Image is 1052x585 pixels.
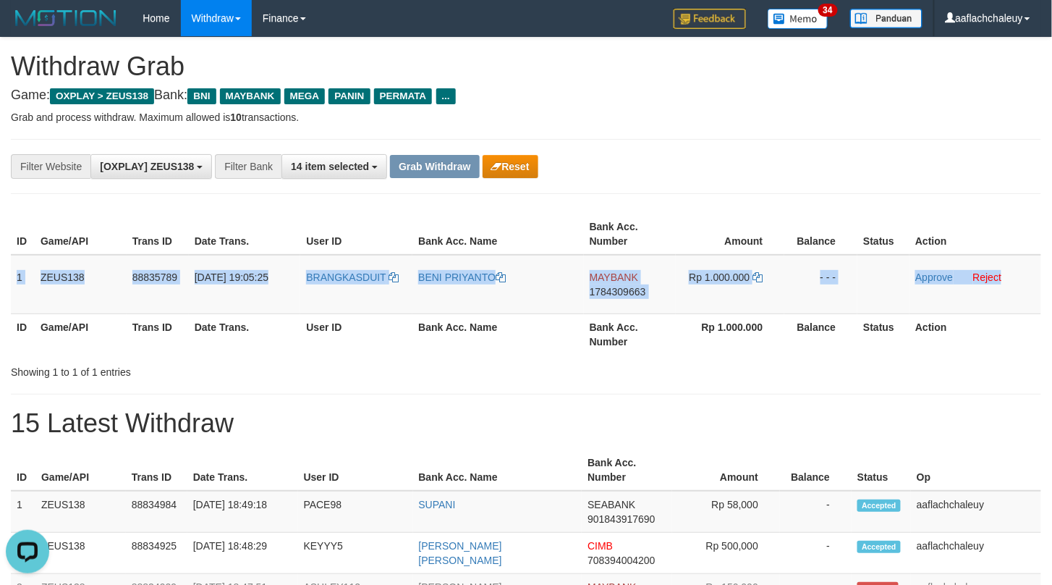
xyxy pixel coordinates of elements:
[909,214,1041,255] th: Action
[291,161,369,172] span: 14 item selected
[298,450,413,491] th: User ID
[915,272,953,283] a: Approve
[587,513,655,525] span: Copy 901843917690 to clipboard
[436,88,456,104] span: ...
[187,491,298,533] td: [DATE] 18:49:18
[11,110,1041,125] p: Grab and process withdraw. Maximum allowed is transactions.
[35,533,126,574] td: ZEUS138
[784,255,857,314] td: - - -
[127,214,189,255] th: Trans ID
[127,313,189,355] th: Trans ID
[418,272,506,283] a: BENI PRIYANTO
[126,450,187,491] th: Trans ID
[306,272,399,283] a: BRANGKASDUIT
[126,491,187,533] td: 88834984
[230,111,242,123] strong: 10
[6,6,49,49] button: Open LiveChat chat widget
[35,491,126,533] td: ZEUS138
[419,540,502,566] a: [PERSON_NAME] [PERSON_NAME]
[35,255,127,314] td: ZEUS138
[281,154,387,179] button: 14 item selected
[11,52,1041,81] h1: Withdraw Grab
[672,491,780,533] td: Rp 58,000
[50,88,154,104] span: OXPLAY > ZEUS138
[412,214,583,255] th: Bank Acc. Name
[780,533,852,574] td: -
[11,154,90,179] div: Filter Website
[973,272,1002,283] a: Reject
[35,214,127,255] th: Game/API
[752,272,763,283] a: Copy 1000000 to clipboard
[857,541,901,553] span: Accepted
[298,533,413,574] td: KEYYY5
[390,155,479,178] button: Grab Withdraw
[374,88,433,104] span: PERMATA
[215,154,281,179] div: Filter Bank
[189,313,301,355] th: Date Trans.
[90,154,212,179] button: [OXPLAY] ZEUS138
[911,450,1041,491] th: Op
[676,313,785,355] th: Rp 1.000.000
[132,272,177,283] span: 88835789
[784,214,857,255] th: Balance
[284,88,326,104] span: MEGA
[298,491,413,533] td: PACE98
[195,272,268,283] span: [DATE] 19:05:25
[689,272,750,283] span: Rp 1.000.000
[300,214,412,255] th: User ID
[11,359,428,379] div: Showing 1 to 1 of 1 entries
[911,491,1041,533] td: aaflachchaleuy
[35,313,127,355] th: Game/API
[189,214,301,255] th: Date Trans.
[587,499,635,510] span: SEABANK
[587,540,613,552] span: CIMB
[11,255,35,314] td: 1
[818,4,838,17] span: 34
[11,313,35,355] th: ID
[587,555,655,566] span: Copy 708394004200 to clipboard
[413,450,582,491] th: Bank Acc. Name
[911,533,1041,574] td: aaflachchaleuy
[412,313,583,355] th: Bank Acc. Name
[11,7,121,29] img: MOTION_logo.png
[784,313,857,355] th: Balance
[857,214,909,255] th: Status
[676,214,785,255] th: Amount
[300,313,412,355] th: User ID
[11,491,35,533] td: 1
[590,272,638,283] span: MAYBANK
[672,533,780,574] td: Rp 500,000
[187,533,298,574] td: [DATE] 18:48:29
[419,499,456,510] a: SUPANI
[483,155,538,178] button: Reset
[768,9,828,29] img: Button%20Memo.svg
[582,450,672,491] th: Bank Acc. Number
[780,491,852,533] td: -
[328,88,370,104] span: PANIN
[35,450,126,491] th: Game/API
[674,9,746,29] img: Feedback.jpg
[11,450,35,491] th: ID
[909,313,1041,355] th: Action
[584,214,676,255] th: Bank Acc. Number
[306,272,386,283] span: BRANGKASDUIT
[11,409,1041,438] h1: 15 Latest Withdraw
[100,161,194,172] span: [OXPLAY] ZEUS138
[126,533,187,574] td: 88834925
[850,9,922,28] img: panduan.png
[187,450,298,491] th: Date Trans.
[590,286,646,298] span: Copy 1784309663 to clipboard
[11,88,1041,103] h4: Game: Bank:
[852,450,911,491] th: Status
[187,88,216,104] span: BNI
[11,214,35,255] th: ID
[857,313,909,355] th: Status
[672,450,780,491] th: Amount
[780,450,852,491] th: Balance
[857,500,901,512] span: Accepted
[584,313,676,355] th: Bank Acc. Number
[220,88,281,104] span: MAYBANK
